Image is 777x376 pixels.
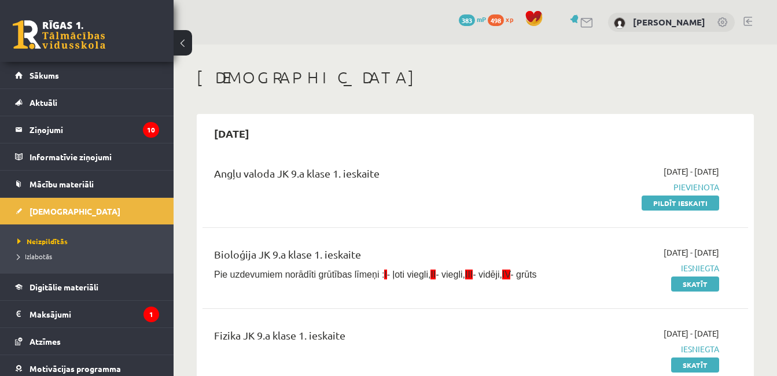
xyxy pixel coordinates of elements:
[502,270,510,279] span: IV
[506,14,513,24] span: xp
[214,270,537,279] span: Pie uzdevumiem norādīti grūtības līmeņi : - ļoti viegli, - viegli, - vidēji, - grūts
[15,143,159,170] a: Informatīvie ziņojumi
[15,328,159,355] a: Atzīmes
[671,277,719,292] a: Skatīt
[384,270,386,279] span: I
[562,262,719,274] span: Iesniegta
[214,246,545,268] div: Bioloģija JK 9.a klase 1. ieskaite
[488,14,519,24] a: 498 xp
[459,14,486,24] a: 383 mP
[664,327,719,340] span: [DATE] - [DATE]
[15,89,159,116] a: Aktuāli
[13,20,105,49] a: Rīgas 1. Tālmācības vidusskola
[562,343,719,355] span: Iesniegta
[143,122,159,138] i: 10
[17,251,162,261] a: Izlabotās
[664,165,719,178] span: [DATE] - [DATE]
[633,16,705,28] a: [PERSON_NAME]
[30,206,120,216] span: [DEMOGRAPHIC_DATA]
[17,252,52,261] span: Izlabotās
[671,357,719,373] a: Skatīt
[488,14,504,26] span: 498
[30,70,59,80] span: Sākums
[642,196,719,211] a: Pildīt ieskaiti
[30,363,121,374] span: Motivācijas programma
[143,307,159,322] i: 1
[15,198,159,224] a: [DEMOGRAPHIC_DATA]
[15,62,159,89] a: Sākums
[30,336,61,346] span: Atzīmes
[459,14,475,26] span: 383
[15,301,159,327] a: Maksājumi1
[15,116,159,143] a: Ziņojumi10
[30,97,57,108] span: Aktuāli
[30,282,98,292] span: Digitālie materiāli
[562,181,719,193] span: Pievienota
[15,171,159,197] a: Mācību materiāli
[202,120,261,147] h2: [DATE]
[17,237,68,246] span: Neizpildītās
[614,17,625,29] img: Madara Karziņina
[214,327,545,349] div: Fizika JK 9.a klase 1. ieskaite
[15,274,159,300] a: Digitālie materiāli
[664,246,719,259] span: [DATE] - [DATE]
[17,236,162,246] a: Neizpildītās
[465,270,473,279] span: III
[30,179,94,189] span: Mācību materiāli
[30,143,159,170] legend: Informatīvie ziņojumi
[214,165,545,187] div: Angļu valoda JK 9.a klase 1. ieskaite
[430,270,436,279] span: II
[30,116,159,143] legend: Ziņojumi
[30,301,159,327] legend: Maksājumi
[477,14,486,24] span: mP
[197,68,754,87] h1: [DEMOGRAPHIC_DATA]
